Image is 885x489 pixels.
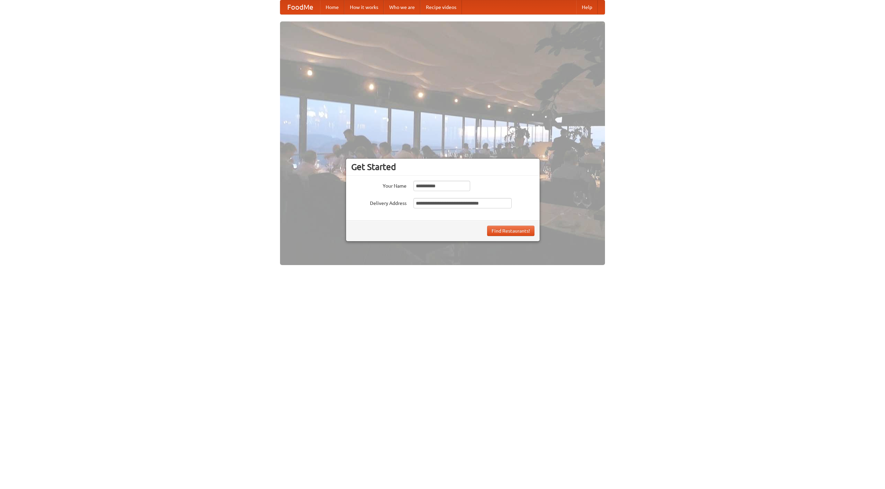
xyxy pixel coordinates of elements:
a: Recipe videos [420,0,462,14]
a: Who we are [384,0,420,14]
a: Home [320,0,344,14]
label: Delivery Address [351,198,407,207]
a: FoodMe [280,0,320,14]
button: Find Restaurants! [487,226,534,236]
h3: Get Started [351,162,534,172]
label: Your Name [351,181,407,189]
a: How it works [344,0,384,14]
a: Help [576,0,598,14]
